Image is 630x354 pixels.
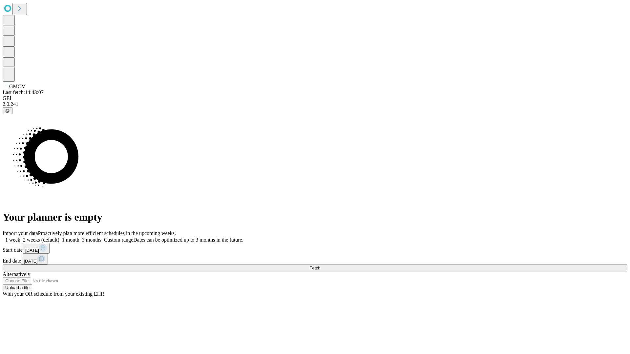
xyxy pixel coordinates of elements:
[3,101,627,107] div: 2.0.241
[3,265,627,271] button: Fetch
[24,259,37,264] span: [DATE]
[309,265,320,270] span: Fetch
[25,248,39,253] span: [DATE]
[62,237,79,243] span: 1 month
[3,284,32,291] button: Upload a file
[104,237,133,243] span: Custom range
[82,237,101,243] span: 3 months
[23,237,59,243] span: 2 weeks (default)
[3,243,627,254] div: Start date
[3,271,30,277] span: Alternatively
[3,230,38,236] span: Import your data
[38,230,176,236] span: Proactively plan more efficient schedules in the upcoming weeks.
[3,107,12,114] button: @
[3,211,627,223] h1: Your planner is empty
[21,254,48,265] button: [DATE]
[3,89,44,95] span: Last fetch: 14:43:07
[23,243,50,254] button: [DATE]
[9,84,26,89] span: GMCM
[3,254,627,265] div: End date
[133,237,243,243] span: Dates can be optimized up to 3 months in the future.
[3,291,104,297] span: With your OR schedule from your existing EHR
[5,108,10,113] span: @
[3,95,627,101] div: GEI
[5,237,20,243] span: 1 week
